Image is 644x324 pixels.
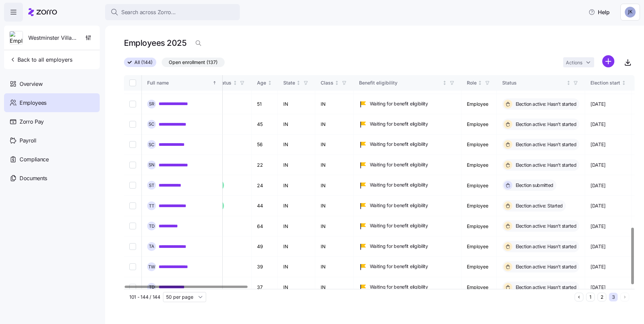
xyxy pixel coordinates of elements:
span: Election active: Hasn't started [514,263,577,270]
td: Employee [461,216,497,236]
div: Class [321,79,333,87]
td: IN [278,196,315,216]
td: IN [278,155,315,175]
span: Election active: Hasn't started [514,101,577,107]
td: 49 [252,236,278,257]
div: Benefit eligibility [359,79,441,87]
span: Back to all employers [9,56,72,64]
div: Not sorted [267,80,272,85]
td: Employee [461,155,497,175]
th: Election startNot sorted [585,75,632,91]
span: S T [149,183,154,188]
div: Not sorted [334,80,339,85]
span: [DATE] [590,121,605,128]
span: Documents [20,174,47,183]
input: Select record 31 [129,141,136,148]
span: Waiting for benefit eligibility [370,161,428,168]
img: Employer logo [10,31,23,45]
td: 22 [252,155,278,175]
th: StateNot sorted [278,75,315,91]
span: Election active: Hasn't started [514,121,577,128]
span: Employees [20,99,46,107]
span: 101 - 144 / 144 [129,294,160,300]
td: IN [315,216,354,236]
span: [DATE] [590,202,605,209]
svg: add icon [602,55,614,67]
th: Benefit eligibilityNot sorted [354,75,461,91]
h1: Employees 2025 [124,38,186,48]
span: Election active: Hasn't started [514,284,577,291]
span: Overview [20,80,42,88]
td: IN [315,196,354,216]
td: 24 [252,175,278,196]
span: Waiting for benefit eligibility [370,222,428,229]
input: Select record 36 [129,243,136,250]
span: [DATE] [590,223,605,230]
span: S R [149,102,154,106]
span: T D [149,285,155,289]
span: Waiting for benefit eligibility [370,121,428,127]
div: Status [502,79,565,87]
th: AgeNot sorted [252,75,278,91]
th: StatusNot sorted [497,75,585,91]
td: Employee [461,135,497,155]
td: 56 [252,135,278,155]
button: Help [583,5,615,19]
td: Employee [461,114,497,134]
span: Help [588,8,610,16]
input: Select record 32 [129,162,136,168]
span: Election active: Hasn't started [514,223,577,229]
div: Sorted ascending [212,80,217,85]
input: Select record 30 [129,121,136,128]
td: IN [315,257,354,277]
td: Employee [461,236,497,257]
span: Election active: Hasn't started [514,243,577,250]
input: Select record 35 [129,223,136,229]
input: Select record 34 [129,202,136,209]
td: 39 [252,257,278,277]
input: Select record 29 [129,101,136,107]
td: IN [315,135,354,155]
a: Zorro Pay [4,112,100,131]
td: IN [315,175,354,196]
div: Not sorted [442,80,447,85]
span: Waiting for benefit eligibility [370,284,428,290]
span: Waiting for benefit eligibility [370,100,428,107]
td: IN [278,135,315,155]
th: Full nameSorted ascending [142,75,223,91]
span: Election active: Hasn't started [514,141,577,148]
span: S N [149,163,155,167]
span: [DATE] [590,182,605,189]
span: [DATE] [590,284,605,291]
span: Waiting for benefit eligibility [370,202,428,209]
span: Open enrollment (137) [169,58,218,67]
td: IN [278,94,315,114]
button: 1 [586,293,595,301]
span: [DATE] [590,162,605,168]
button: 2 [598,293,606,301]
td: Employee [461,175,497,196]
button: Next page [620,293,629,301]
div: Role [467,79,477,87]
span: Zorro Pay [20,118,44,126]
div: Not sorted [566,80,571,85]
span: [DATE] [590,141,605,148]
td: IN [315,236,354,257]
div: State [283,79,295,87]
span: Actions [566,60,582,65]
td: 45 [252,114,278,134]
span: Waiting for benefit eligibility [370,182,428,188]
a: Overview [4,74,100,93]
td: 64 [252,216,278,236]
td: 37 [252,277,278,297]
span: Waiting for benefit eligibility [370,243,428,250]
td: IN [315,114,354,134]
span: Search across Zorro... [121,8,176,17]
span: All (144) [134,58,153,67]
div: Not sorted [233,80,237,85]
td: IN [278,277,315,297]
span: T W [148,265,155,269]
span: Election active: Started [514,202,563,209]
span: T A [149,244,154,249]
input: Select all records [129,79,136,86]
